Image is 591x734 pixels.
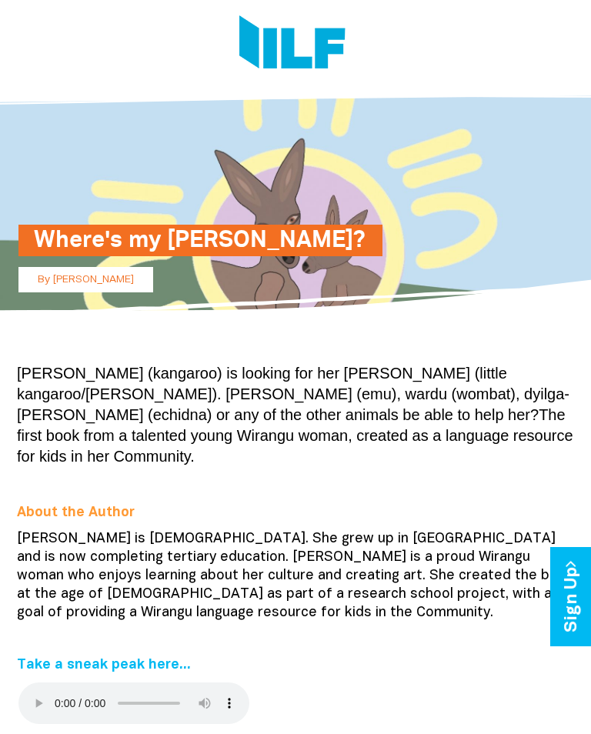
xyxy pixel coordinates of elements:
[17,659,191,672] a: Take a sneak peak here...
[239,15,346,73] img: Logo
[17,532,574,619] span: [PERSON_NAME] is [DEMOGRAPHIC_DATA]. She grew up in [GEOGRAPHIC_DATA] and is now completing terti...
[17,365,573,465] span: [PERSON_NAME] (kangaroo) is looking for her [PERSON_NAME] (little kangaroo/[PERSON_NAME]). [PERSO...
[34,225,367,256] h1: Where's my [PERSON_NAME]?
[17,506,135,519] span: About the Author
[18,267,153,292] p: By [PERSON_NAME]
